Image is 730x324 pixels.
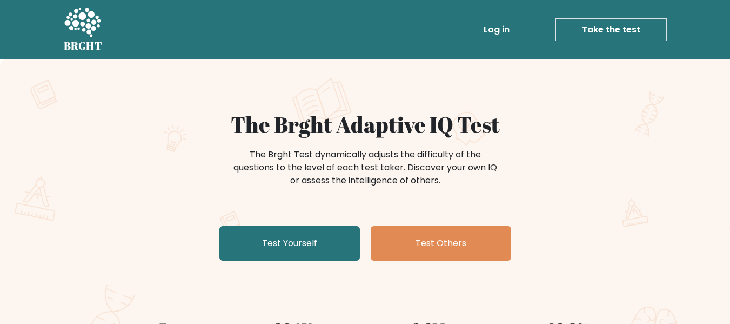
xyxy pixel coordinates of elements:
[479,19,514,41] a: Log in
[102,111,629,137] h1: The Brght Adaptive IQ Test
[64,4,103,55] a: BRGHT
[219,226,360,261] a: Test Yourself
[230,148,500,187] div: The Brght Test dynamically adjusts the difficulty of the questions to the level of each test take...
[371,226,511,261] a: Test Others
[555,18,667,41] a: Take the test
[64,39,103,52] h5: BRGHT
